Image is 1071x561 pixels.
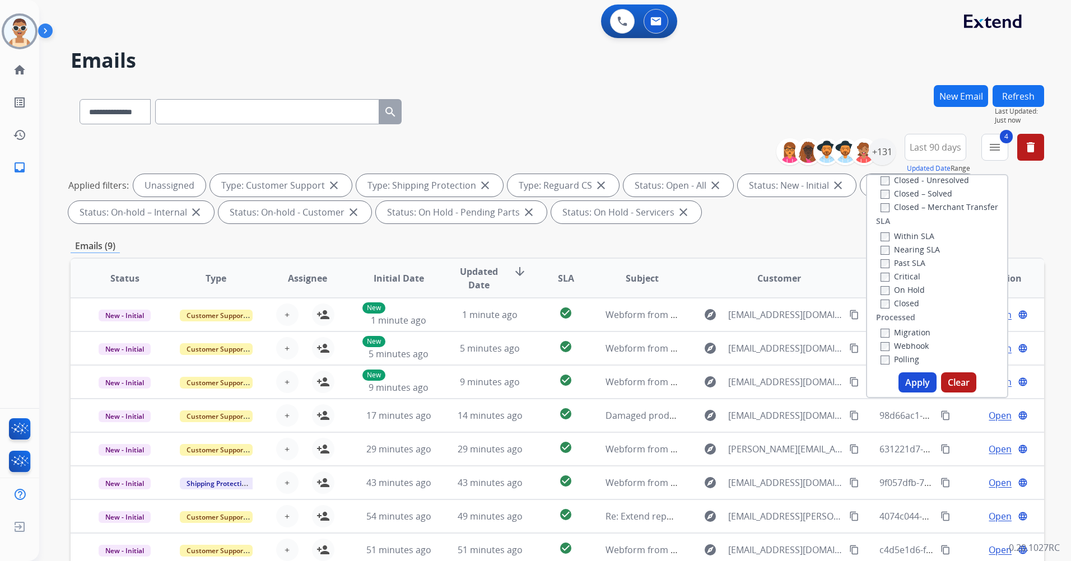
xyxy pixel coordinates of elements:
[606,443,998,455] span: Webform from [PERSON_NAME][EMAIL_ADDRESS][PERSON_NAME][DOMAIN_NAME] on [DATE]
[1018,444,1028,454] mat-icon: language
[881,298,919,308] label: Closed
[879,476,1045,489] span: 9f057dfb-7cf0-40ed-84c6-19a4d8fd375a
[728,509,843,523] span: [EMAIL_ADDRESS][PERSON_NAME][DOMAIN_NAME]
[1024,141,1037,154] mat-icon: delete
[285,409,290,422] span: +
[13,63,26,77] mat-icon: home
[940,478,951,488] mat-icon: content_copy
[68,179,129,192] p: Applied filters:
[1018,310,1028,320] mat-icon: language
[356,174,503,197] div: Type: Shipping Protection
[881,259,890,268] input: Past SLA
[606,544,859,556] span: Webform from [EMAIL_ADDRESS][DOMAIN_NAME] on [DATE]
[276,404,299,427] button: +
[704,375,717,389] mat-icon: explore
[99,511,151,523] span: New - Initial
[881,258,925,268] label: Past SLA
[881,190,890,199] input: Closed – Solved
[288,272,327,285] span: Assignee
[285,375,290,389] span: +
[316,375,330,389] mat-icon: person_add
[316,442,330,456] mat-icon: person_add
[989,409,1012,422] span: Open
[210,174,352,197] div: Type: Customer Support
[881,246,890,255] input: Nearing SLA
[478,179,492,192] mat-icon: close
[940,511,951,521] mat-icon: content_copy
[1018,377,1028,387] mat-icon: language
[1018,478,1028,488] mat-icon: language
[728,442,843,456] span: [PERSON_NAME][EMAIL_ADDRESS][PERSON_NAME][DOMAIN_NAME]
[366,476,431,489] span: 43 minutes ago
[981,134,1008,161] button: 4
[276,438,299,460] button: +
[623,174,733,197] div: Status: Open - All
[849,410,859,420] mat-icon: content_copy
[316,543,330,557] mat-icon: person_add
[876,216,890,227] label: SLA
[606,510,770,522] span: Re: Extend repair shipping instructions
[1018,511,1028,521] mat-icon: language
[99,444,151,456] span: New - Initial
[879,443,1049,455] span: 631221d7-e7b5-461c-b8d0-75a9f19a5f1a
[881,354,919,364] label: Polling
[507,174,619,197] div: Type: Reguard CS
[995,116,1044,125] span: Just now
[738,174,856,197] div: Status: New - Initial
[704,543,717,557] mat-icon: explore
[1009,541,1060,554] p: 0.20.1027RC
[989,442,1012,456] span: Open
[606,308,859,321] span: Webform from [EMAIL_ADDRESS][DOMAIN_NAME] on [DATE]
[881,342,890,351] input: Webhook
[704,509,717,523] mat-icon: explore
[849,545,859,555] mat-icon: content_copy
[881,175,969,185] label: Closed - Unresolved
[458,476,523,489] span: 43 minutes ago
[366,544,431,556] span: 51 minutes ago
[559,373,572,387] mat-icon: check_circle
[1018,410,1028,420] mat-icon: language
[757,272,801,285] span: Customer
[180,343,253,355] span: Customer Support
[13,161,26,174] mat-icon: inbox
[559,441,572,454] mat-icon: check_circle
[704,442,717,456] mat-icon: explore
[366,409,431,422] span: 17 minutes ago
[879,510,1054,522] span: 4074c044-7b8d-4013-b285-d2af1adbd82b
[626,272,659,285] span: Subject
[1018,343,1028,353] mat-icon: language
[71,49,1044,72] h2: Emails
[99,377,151,389] span: New - Initial
[989,476,1012,489] span: Open
[881,367,977,378] label: [DOMAIN_NAME] (API)
[728,342,843,355] span: [EMAIL_ADDRESS][DOMAIN_NAME]
[558,272,574,285] span: SLA
[849,444,859,454] mat-icon: content_copy
[728,476,843,489] span: [EMAIL_ADDRESS][DOMAIN_NAME]
[881,300,890,308] input: Closed
[898,372,937,392] button: Apply
[559,340,572,353] mat-icon: check_circle
[559,541,572,555] mat-icon: check_circle
[881,203,890,212] input: Closed – Merchant Transfer
[460,342,520,354] span: 5 minutes ago
[881,231,934,241] label: Within SLA
[513,265,527,278] mat-icon: arrow_downward
[362,302,385,314] p: New
[940,545,951,555] mat-icon: content_copy
[606,409,683,422] span: Damaged product
[941,372,976,392] button: Clear
[285,476,290,489] span: +
[988,141,1002,154] mat-icon: menu
[285,442,290,456] span: +
[458,544,523,556] span: 51 minutes ago
[347,205,360,219] mat-icon: close
[559,407,572,420] mat-icon: check_circle
[276,539,299,561] button: +
[99,310,151,321] span: New - Initial
[327,179,341,192] mat-icon: close
[316,509,330,523] mat-icon: person_add
[180,310,253,321] span: Customer Support
[881,188,952,199] label: Closed – Solved
[728,543,843,557] span: [EMAIL_ADDRESS][DOMAIN_NAME]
